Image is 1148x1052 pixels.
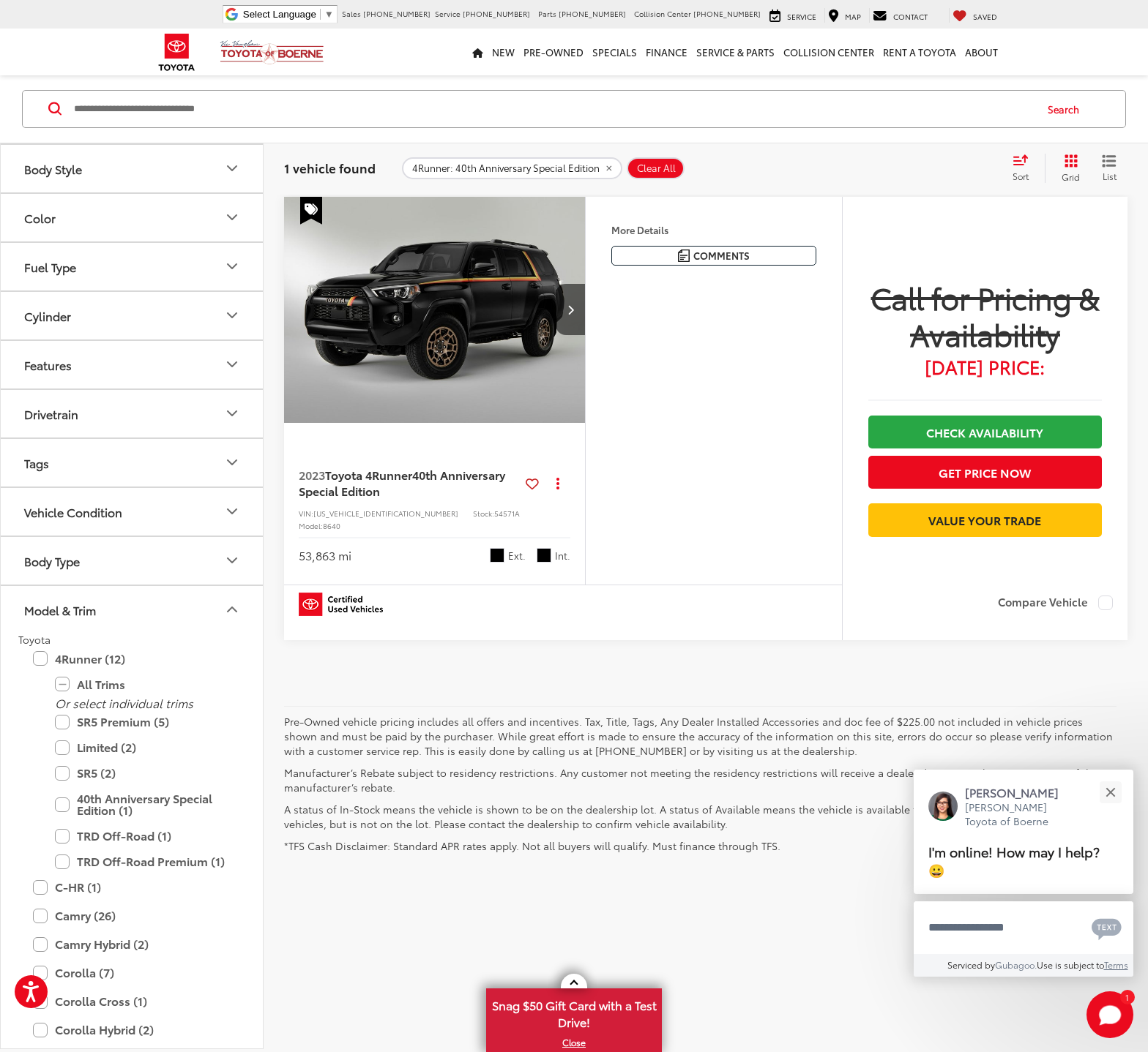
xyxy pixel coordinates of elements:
span: Clear All [637,162,676,174]
i: Or select individual trims [55,694,193,711]
a: Pre-Owned [519,29,588,75]
span: 2023 [299,466,325,483]
button: Next image [556,284,585,335]
h4: More Details [611,225,816,235]
span: VIN: [299,508,313,519]
label: Camry (26) [33,903,231,928]
button: Grid View [1045,154,1091,183]
span: 40th Anniversary Special Edition [299,466,505,499]
button: Chat with SMS [1087,911,1126,944]
button: remove 4Runner: 40th%20Anniversary%20Special%20Edition [402,157,622,179]
div: Features [24,358,72,372]
span: [PHONE_NUMBER] [559,8,626,19]
a: Collision Center [779,29,879,75]
button: Model & TrimModel & Trim [1,586,264,634]
p: Pre-Owned vehicle pricing includes all offers and incentives. Tax, Title, Tags, Any Dealer Instal... [284,714,1117,758]
span: Contact [893,11,928,22]
button: Actions [545,470,570,496]
a: Value Your Trade [868,503,1102,536]
label: SR5 (2) [55,760,231,786]
span: Service [435,8,461,19]
div: Tags [223,454,241,471]
span: List [1102,170,1117,182]
div: 53,863 mi [299,547,351,564]
button: DrivetrainDrivetrain [1,390,264,437]
div: Close[PERSON_NAME][PERSON_NAME] Toyota of BoerneI'm online! How may I help? 😀Type your messageCha... [914,770,1133,977]
div: Tags [24,456,49,470]
button: ColorColor [1,194,264,241]
img: 2023 Toyota 4Runner 40th Anniversary Special Edition [283,197,586,424]
a: About [961,29,1002,75]
div: Features [223,356,241,373]
label: Compare Vehicle [998,595,1113,610]
span: ▼ [324,9,334,20]
span: [PHONE_NUMBER] [363,8,430,19]
button: Toggle Chat Window [1086,991,1133,1038]
input: Search by Make, Model, or Keyword [72,91,1034,127]
a: Map [824,8,865,23]
span: 4Runner: 40th Anniversary Special Edition [412,162,600,174]
label: TRD Off-Road Premium (1) [55,849,231,874]
span: Call for Pricing & Availability [868,279,1102,352]
label: C-HR (1) [33,874,231,900]
div: Vehicle Condition [223,503,241,520]
button: CylinderCylinder [1,292,264,339]
a: New [488,29,519,75]
span: Sort [1013,170,1029,182]
div: Body Style [24,162,82,176]
span: Select Language [243,9,316,20]
span: Black [490,548,504,563]
img: Vic Vaughan Toyota of Boerne [220,40,324,65]
p: [PERSON_NAME] [965,784,1073,800]
div: Vehicle Condition [24,505,122,519]
a: 2023Toyota 4Runner40th Anniversary Special Edition [299,467,520,500]
span: Graphite [537,548,551,563]
button: FeaturesFeatures [1,341,264,388]
button: TagsTags [1,439,264,486]
div: Body Type [223,552,241,569]
a: Contact [869,8,931,23]
div: Body Style [223,159,241,177]
span: Serviced by [947,958,995,971]
button: Fuel TypeFuel Type [1,243,264,290]
a: Terms [1104,958,1128,971]
span: [PHONE_NUMBER] [693,8,761,19]
div: Model & Trim [24,603,96,617]
button: Close [1095,777,1126,808]
label: Corolla Cross (1) [33,988,231,1014]
p: *TFS Cash Disclaimer: Standard APR rates apply. Not all buyers will qualify. Must finance through... [284,838,1117,853]
span: Toyota 4Runner [325,466,412,483]
span: Saved [973,11,997,22]
span: Map [845,11,861,22]
img: Toyota Certified Used Vehicles [299,593,383,616]
a: Home [468,29,488,75]
a: 2023 Toyota 4Runner 40th Anniversary Special Edition2023 Toyota 4Runner 40th Anniversary Special ... [283,197,586,423]
img: Toyota [149,29,204,76]
div: Cylinder [223,307,241,324]
div: Drivetrain [24,407,78,421]
a: Select Language​ [243,9,334,20]
label: Limited (2) [55,734,231,760]
span: Comments [693,249,750,263]
span: Ext. [508,549,526,563]
a: Service [766,8,820,23]
span: ​ [320,9,321,20]
label: Camry Hybrid (2) [33,931,231,957]
div: Color [223,208,241,226]
img: Comments [678,249,690,262]
span: Use is subject to [1037,958,1104,971]
div: Drivetrain [223,405,241,422]
span: Toyota [18,632,51,647]
span: 1 [1125,993,1129,1000]
span: [PHONE_NUMBER] [463,8,530,19]
button: Select sort value [1005,154,1045,183]
button: List View [1091,154,1127,183]
p: [PERSON_NAME] Toyota of Boerne [965,800,1073,829]
a: Service & Parts: Opens in a new tab [692,29,779,75]
button: Body StyleBody Style [1,145,264,192]
span: Int. [555,549,570,563]
div: Color [24,211,56,225]
span: Sales [342,8,361,19]
svg: Text [1092,917,1122,940]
